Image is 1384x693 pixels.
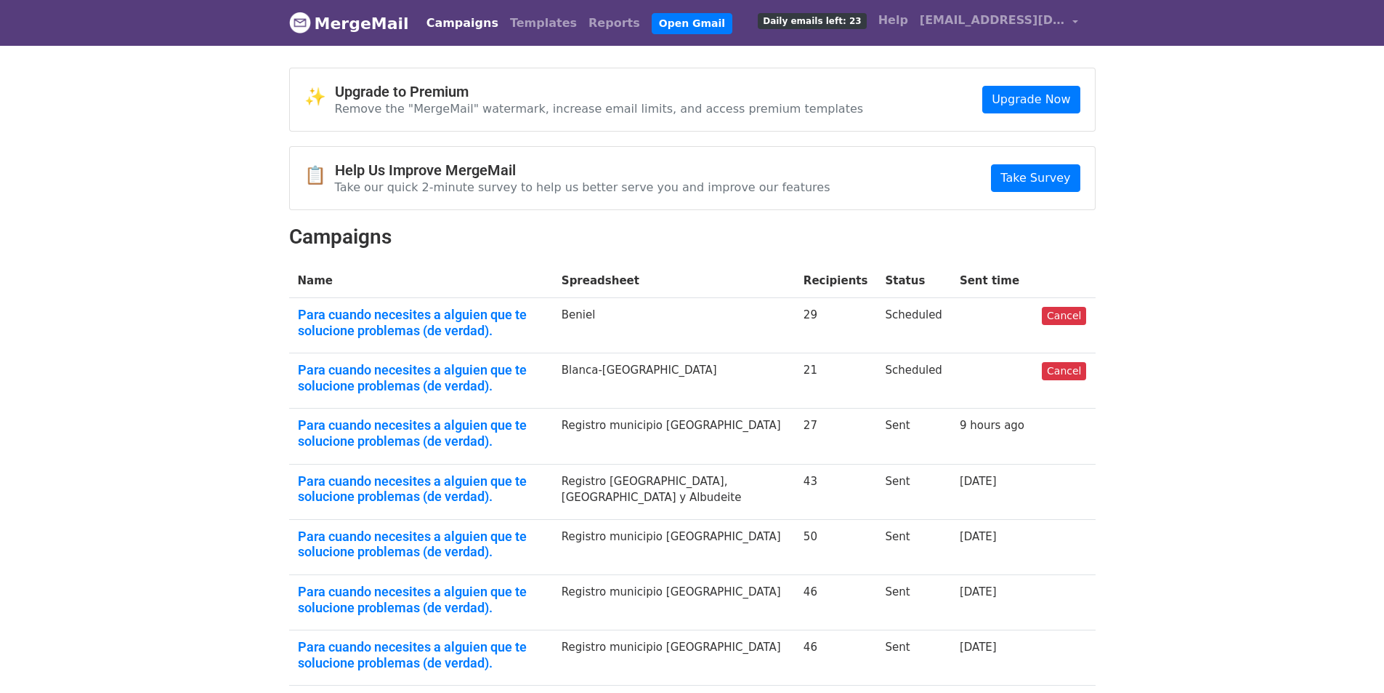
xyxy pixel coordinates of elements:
[335,180,830,195] p: Take our quick 2-minute survey to help us better serve you and improve our features
[298,307,544,338] a: Para cuando necesites a alguien que te solucione problemas (de verdad).
[553,464,795,519] td: Registro [GEOGRAPHIC_DATA], [GEOGRAPHIC_DATA] y Albudeite
[298,362,544,393] a: Para cuando necesites a alguien que te solucione problemas (de verdad).
[298,473,544,505] a: Para cuando necesites a alguien que te solucione problemas (de verdad).
[289,264,553,298] th: Name
[876,298,950,353] td: Scheduled
[951,264,1033,298] th: Sent time
[553,298,795,353] td: Beniel
[1042,307,1086,325] a: Cancel
[795,575,877,630] td: 46
[876,264,950,298] th: Status
[876,464,950,519] td: Sent
[876,353,950,409] td: Scheduled
[960,585,997,598] a: [DATE]
[795,630,877,686] td: 46
[304,165,335,186] span: 📋
[752,6,872,35] a: Daily emails left: 23
[553,353,795,409] td: Blanca-[GEOGRAPHIC_DATA]
[914,6,1084,40] a: [EMAIL_ADDRESS][DOMAIN_NAME]
[652,13,732,34] a: Open Gmail
[960,419,1024,432] a: 9 hours ago
[960,641,997,654] a: [DATE]
[504,9,583,38] a: Templates
[876,409,950,464] td: Sent
[298,639,544,670] a: Para cuando necesites a alguien que te solucione problemas (de verdad).
[553,630,795,686] td: Registro municipio [GEOGRAPHIC_DATA]
[289,225,1096,249] h2: Campaigns
[795,519,877,574] td: 50
[335,161,830,179] h4: Help Us Improve MergeMail
[758,13,866,29] span: Daily emails left: 23
[920,12,1065,29] span: [EMAIL_ADDRESS][DOMAIN_NAME]
[553,409,795,464] td: Registro municipio [GEOGRAPHIC_DATA]
[553,575,795,630] td: Registro municipio [GEOGRAPHIC_DATA]
[304,87,335,108] span: ✨
[298,529,544,560] a: Para cuando necesites a alguien que te solucione problemas (de verdad).
[960,530,997,543] a: [DATE]
[335,101,864,116] p: Remove the "MergeMail" watermark, increase email limits, and access premium templates
[991,164,1080,192] a: Take Survey
[795,264,877,298] th: Recipients
[876,630,950,686] td: Sent
[960,475,997,488] a: [DATE]
[1042,362,1086,380] a: Cancel
[876,519,950,574] td: Sent
[298,584,544,615] a: Para cuando necesites a alguien que te solucione problemas (de verdad).
[289,8,409,39] a: MergeMail
[335,83,864,100] h4: Upgrade to Premium
[298,417,544,449] a: Para cuando necesites a alguien que te solucione problemas (de verdad).
[795,298,877,353] td: 29
[795,353,877,409] td: 21
[873,6,914,35] a: Help
[876,575,950,630] td: Sent
[583,9,646,38] a: Reports
[553,519,795,574] td: Registro municipio [GEOGRAPHIC_DATA]
[982,86,1080,113] a: Upgrade Now
[289,12,311,33] img: MergeMail logo
[795,464,877,519] td: 43
[795,409,877,464] td: 27
[553,264,795,298] th: Spreadsheet
[421,9,504,38] a: Campaigns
